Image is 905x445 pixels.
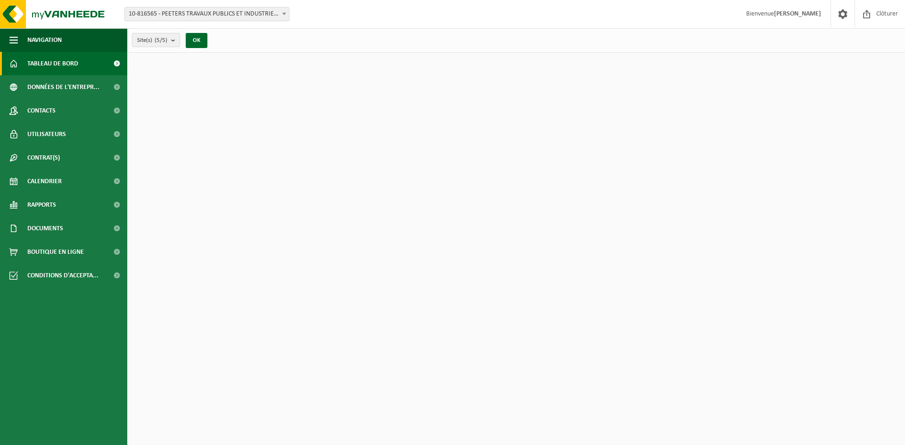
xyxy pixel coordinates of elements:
[27,52,78,75] span: Tableau de bord
[27,170,62,193] span: Calendrier
[155,37,167,43] count: (5/5)
[27,240,84,264] span: Boutique en ligne
[27,193,56,217] span: Rapports
[27,122,66,146] span: Utilisateurs
[27,264,99,287] span: Conditions d'accepta...
[137,33,167,48] span: Site(s)
[27,146,60,170] span: Contrat(s)
[27,99,56,122] span: Contacts
[132,33,180,47] button: Site(s)(5/5)
[27,217,63,240] span: Documents
[774,10,821,17] strong: [PERSON_NAME]
[27,28,62,52] span: Navigation
[124,7,289,21] span: 10-816565 - PEETERS TRAVAUX PUBLICS ET INDUSTRIELS SA - FLÉMALLE
[125,8,289,21] span: 10-816565 - PEETERS TRAVAUX PUBLICS ET INDUSTRIELS SA - FLÉMALLE
[27,75,99,99] span: Données de l'entrepr...
[186,33,207,48] button: OK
